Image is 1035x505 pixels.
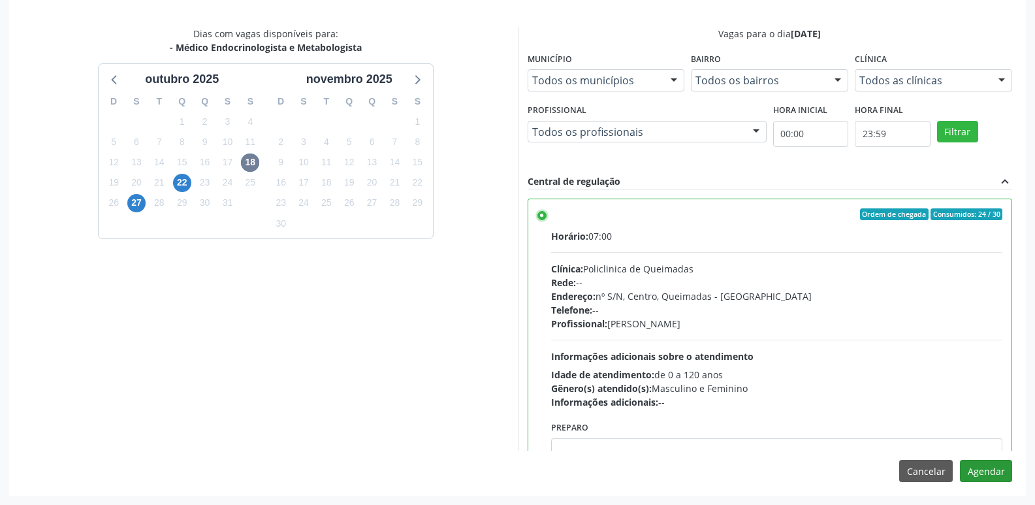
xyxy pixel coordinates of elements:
span: terça-feira, 25 de novembro de 2025 [317,194,336,212]
span: domingo, 30 de novembro de 2025 [272,214,290,233]
div: S [406,91,429,112]
span: Rede: [551,276,576,289]
span: sábado, 22 de novembro de 2025 [408,174,426,192]
span: terça-feira, 14 de outubro de 2025 [150,154,168,172]
label: Clínica [855,50,887,70]
span: segunda-feira, 10 de novembro de 2025 [295,154,313,172]
span: quinta-feira, 2 de outubro de 2025 [196,112,214,131]
div: Q [338,91,360,112]
span: Todos os bairros [695,74,821,87]
span: sábado, 11 de outubro de 2025 [241,133,259,151]
span: Clínica: [551,263,583,275]
span: quinta-feira, 9 de outubro de 2025 [196,133,214,151]
div: -- [551,303,1003,317]
div: 07:00 [551,229,1003,243]
div: de 0 a 120 anos [551,368,1003,382]
span: terça-feira, 7 de outubro de 2025 [150,133,168,151]
span: terça-feira, 28 de outubro de 2025 [150,194,168,212]
span: quinta-feira, 16 de outubro de 2025 [196,154,214,172]
span: sábado, 25 de outubro de 2025 [241,174,259,192]
span: terça-feira, 18 de novembro de 2025 [317,174,336,192]
label: Bairro [691,50,721,70]
span: quarta-feira, 19 de novembro de 2025 [340,174,358,192]
span: [DATE] [791,27,821,40]
span: domingo, 9 de novembro de 2025 [272,154,290,172]
span: sexta-feira, 10 de outubro de 2025 [218,133,236,151]
span: quinta-feira, 30 de outubro de 2025 [196,194,214,212]
span: Profissional: [551,318,607,330]
span: segunda-feira, 20 de outubro de 2025 [127,174,146,192]
label: Hora inicial [773,101,827,121]
span: sexta-feira, 28 de novembro de 2025 [385,194,404,212]
div: S [216,91,239,112]
div: D [103,91,125,112]
div: nº S/N, Centro, Queimadas - [GEOGRAPHIC_DATA] [551,289,1003,303]
span: Gênero(s) atendido(s): [551,382,652,395]
label: Profissional [528,101,586,121]
span: quarta-feira, 12 de novembro de 2025 [340,154,358,172]
div: S [125,91,148,112]
span: Telefone: [551,304,592,316]
span: quinta-feira, 20 de novembro de 2025 [363,174,381,192]
span: Ordem de chegada [860,208,929,220]
span: sábado, 1 de novembro de 2025 [408,112,426,131]
span: sábado, 29 de novembro de 2025 [408,194,426,212]
div: S [383,91,406,112]
div: T [315,91,338,112]
span: domingo, 2 de novembro de 2025 [272,133,290,151]
label: Hora final [855,101,903,121]
span: Todos as clínicas [859,74,985,87]
div: Q [360,91,383,112]
span: segunda-feira, 27 de outubro de 2025 [127,194,146,212]
span: quarta-feira, 5 de novembro de 2025 [340,133,358,151]
span: segunda-feira, 3 de novembro de 2025 [295,133,313,151]
div: S [293,91,315,112]
span: quinta-feira, 27 de novembro de 2025 [363,194,381,212]
span: sexta-feira, 17 de outubro de 2025 [218,154,236,172]
input: Selecione o horário [773,121,848,147]
span: Informações adicionais: [551,396,658,408]
span: domingo, 26 de outubro de 2025 [104,194,123,212]
span: quarta-feira, 22 de outubro de 2025 [173,174,191,192]
span: quarta-feira, 29 de outubro de 2025 [173,194,191,212]
div: Policlinica de Queimadas [551,262,1003,276]
div: T [148,91,170,112]
div: Dias com vagas disponíveis para: [170,27,362,54]
div: -- [551,395,1003,409]
span: quinta-feira, 13 de novembro de 2025 [363,154,381,172]
div: outubro 2025 [140,71,224,88]
span: sexta-feira, 21 de novembro de 2025 [385,174,404,192]
span: Horário: [551,230,588,242]
span: domingo, 16 de novembro de 2025 [272,174,290,192]
span: quarta-feira, 8 de outubro de 2025 [173,133,191,151]
span: Idade de atendimento: [551,368,654,381]
span: quinta-feira, 6 de novembro de 2025 [363,133,381,151]
button: Cancelar [899,460,953,482]
span: Todos os municípios [532,74,658,87]
span: sábado, 18 de outubro de 2025 [241,154,259,172]
span: quarta-feira, 26 de novembro de 2025 [340,194,358,212]
i: expand_less [998,174,1012,189]
span: terça-feira, 21 de outubro de 2025 [150,174,168,192]
span: sexta-feira, 14 de novembro de 2025 [385,154,404,172]
div: [PERSON_NAME] [551,317,1003,331]
span: segunda-feira, 6 de outubro de 2025 [127,133,146,151]
div: novembro 2025 [301,71,398,88]
span: domingo, 5 de outubro de 2025 [104,133,123,151]
span: segunda-feira, 13 de outubro de 2025 [127,154,146,172]
div: Q [193,91,216,112]
button: Filtrar [937,121,978,143]
div: Central de regulação [528,174,620,189]
span: sexta-feira, 24 de outubro de 2025 [218,174,236,192]
div: Vagas para o dia [528,27,1013,41]
button: Agendar [960,460,1012,482]
span: sábado, 15 de novembro de 2025 [408,154,426,172]
span: domingo, 12 de outubro de 2025 [104,154,123,172]
span: sábado, 4 de outubro de 2025 [241,112,259,131]
div: - Médico Endocrinologista e Metabologista [170,41,362,54]
div: -- [551,276,1003,289]
input: Selecione o horário [855,121,930,147]
span: domingo, 23 de novembro de 2025 [272,194,290,212]
span: Consumidos: 24 / 30 [931,208,1002,220]
span: Todos os profissionais [532,125,740,138]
